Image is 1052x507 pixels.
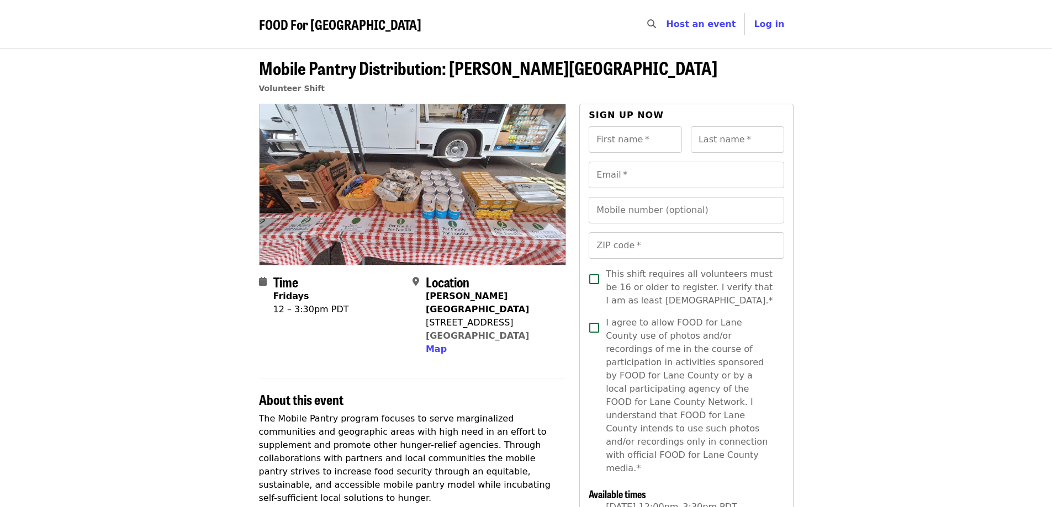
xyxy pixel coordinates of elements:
a: Host an event [666,19,736,29]
span: About this event [259,389,343,409]
strong: Fridays [273,291,309,301]
strong: [PERSON_NAME][GEOGRAPHIC_DATA] [426,291,529,314]
span: Location [426,272,469,291]
a: [GEOGRAPHIC_DATA] [426,330,529,341]
button: Map [426,343,447,356]
input: Mobile number (optional) [589,197,784,223]
input: Last name [691,126,784,153]
span: Map [426,344,447,354]
a: FOOD For [GEOGRAPHIC_DATA] [259,17,421,33]
span: This shift requires all volunteers must be 16 or older to register. I verify that I am as least [... [606,268,775,307]
span: Time [273,272,298,291]
span: I agree to allow FOOD for Lane County use of photos and/or recordings of me in the course of part... [606,316,775,475]
input: ZIP code [589,232,784,259]
button: Log in [745,13,793,35]
span: FOOD For [GEOGRAPHIC_DATA] [259,14,421,34]
i: search icon [647,19,656,29]
input: Search [663,11,672,38]
i: calendar icon [259,276,267,287]
a: Volunteer Shift [259,84,325,93]
span: Available times [589,487,646,501]
span: Mobile Pantry Distribution: [PERSON_NAME][GEOGRAPHIC_DATA] [259,55,717,81]
span: Log in [754,19,784,29]
div: [STREET_ADDRESS] [426,316,557,329]
span: Sign up now [589,110,664,120]
p: The Mobile Pantry program focuses to serve marginalized communities and geographic areas with hig... [259,412,567,505]
input: Email [589,162,784,188]
div: 12 – 3:30pm PDT [273,303,349,316]
i: map-marker-alt icon [413,276,419,287]
input: First name [589,126,682,153]
img: Mobile Pantry Distribution: Sheldon Community Center organized by FOOD For Lane County [260,104,566,264]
